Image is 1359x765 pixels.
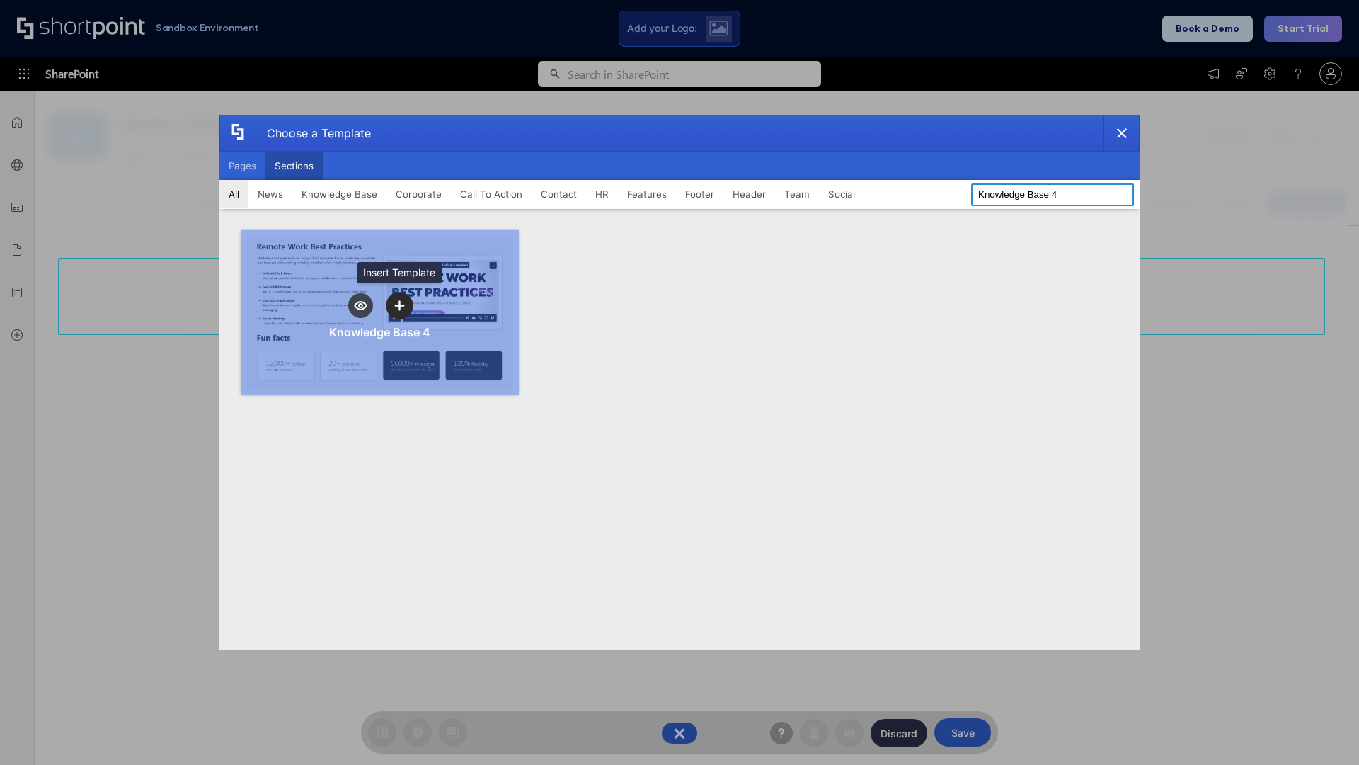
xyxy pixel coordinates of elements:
button: HR [586,180,618,208]
button: Features [618,180,676,208]
div: template selector [219,115,1140,650]
button: Corporate [386,180,451,208]
iframe: Chat Widget [1288,697,1359,765]
button: Sections [265,152,323,180]
button: News [248,180,292,208]
button: Pages [219,152,265,180]
div: Knowledge Base 4 [329,325,430,339]
button: Team [775,180,819,208]
div: Choose a Template [256,115,371,151]
button: All [219,180,248,208]
button: Social [819,180,864,208]
button: Header [723,180,775,208]
input: Search [971,183,1134,206]
button: Call To Action [451,180,532,208]
button: Footer [676,180,723,208]
button: Knowledge Base [292,180,386,208]
button: Contact [532,180,586,208]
